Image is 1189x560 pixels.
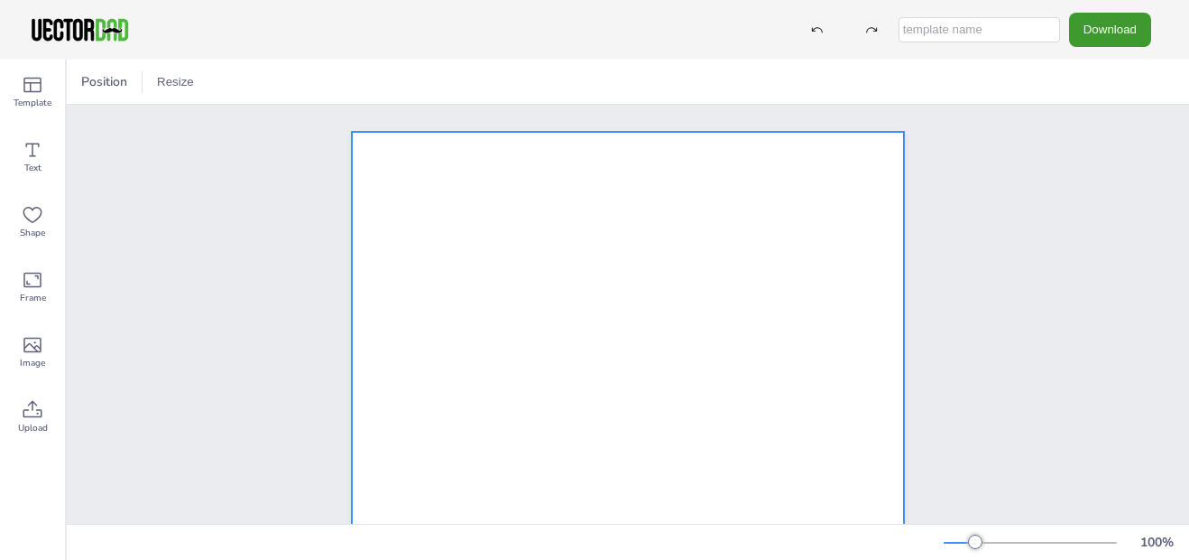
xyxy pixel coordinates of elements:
[18,421,48,435] span: Upload
[24,161,41,175] span: Text
[20,226,45,240] span: Shape
[29,16,131,43] img: VectorDad-1.png
[1069,13,1151,46] button: Download
[150,68,201,97] button: Resize
[1135,534,1178,551] div: 100 %
[14,96,51,110] span: Template
[20,291,46,305] span: Frame
[899,17,1060,42] input: template name
[78,73,131,90] span: Position
[20,356,45,370] span: Image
